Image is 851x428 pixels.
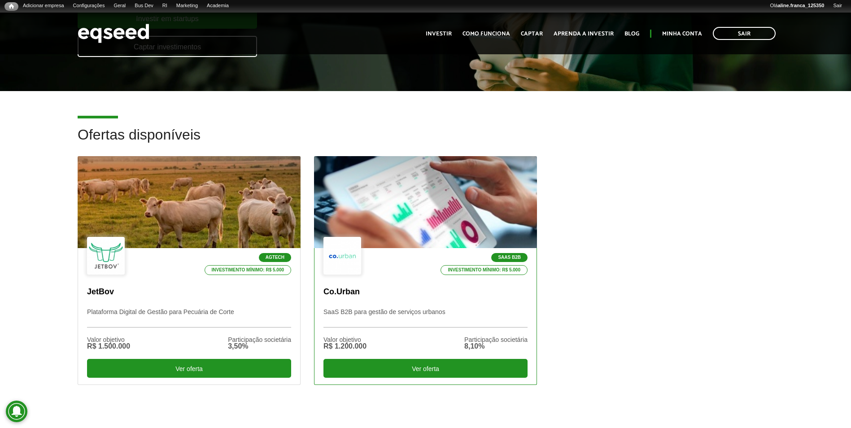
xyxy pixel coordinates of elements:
[314,156,537,385] a: SaaS B2B Investimento mínimo: R$ 5.000 Co.Urban SaaS B2B para gestão de serviços urbanos Valor ob...
[172,2,202,9] a: Marketing
[713,27,776,40] a: Sair
[87,343,130,350] div: R$ 1.500.000
[662,31,702,37] a: Minha conta
[323,343,367,350] div: R$ 1.200.000
[4,2,18,11] a: Início
[829,2,847,9] a: Sair
[463,31,510,37] a: Como funciona
[78,156,301,385] a: Agtech Investimento mínimo: R$ 5.000 JetBov Plataforma Digital de Gestão para Pecuária de Corte V...
[9,3,14,9] span: Início
[87,287,291,297] p: JetBov
[624,31,639,37] a: Blog
[521,31,543,37] a: Captar
[109,2,130,9] a: Geral
[87,308,291,328] p: Plataforma Digital de Gestão para Pecuária de Corte
[323,359,528,378] div: Ver oferta
[441,265,528,275] p: Investimento mínimo: R$ 5.000
[323,308,528,328] p: SaaS B2B para gestão de serviços urbanos
[491,253,528,262] p: SaaS B2B
[130,2,158,9] a: Bus Dev
[554,31,614,37] a: Aprenda a investir
[259,253,291,262] p: Agtech
[158,2,172,9] a: RI
[228,343,291,350] div: 3,50%
[78,127,773,156] h2: Ofertas disponíveis
[778,3,825,8] strong: aline.franca_125350
[323,287,528,297] p: Co.Urban
[78,22,149,45] img: EqSeed
[464,336,528,343] div: Participação societária
[18,2,69,9] a: Adicionar empresa
[323,336,367,343] div: Valor objetivo
[228,336,291,343] div: Participação societária
[426,31,452,37] a: Investir
[87,336,130,343] div: Valor objetivo
[205,265,292,275] p: Investimento mínimo: R$ 5.000
[87,359,291,378] div: Ver oferta
[202,2,233,9] a: Academia
[464,343,528,350] div: 8,10%
[766,2,829,9] a: Oláaline.franca_125350
[69,2,109,9] a: Configurações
